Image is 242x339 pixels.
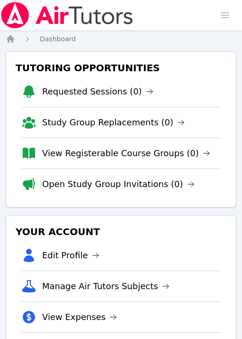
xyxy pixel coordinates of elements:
a: Manage Air Tutors Subjects [42,280,170,293]
h3: Tutoring Opportunities [14,59,228,76]
a: Dashboard [40,34,76,44]
a: Edit Profile [42,249,99,262]
nav: Breadcrumb [6,34,236,44]
h3: Your Account [14,223,228,240]
a: View Registerable Course Groups (0) [42,147,210,160]
a: Requested Sessions (0) [42,85,153,98]
span: Dashboard [40,35,76,43]
a: Study Group Replacements (0) [42,116,185,129]
a: Open Study Group Invitations (0) [42,178,195,191]
a: View Expenses [42,311,117,324]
